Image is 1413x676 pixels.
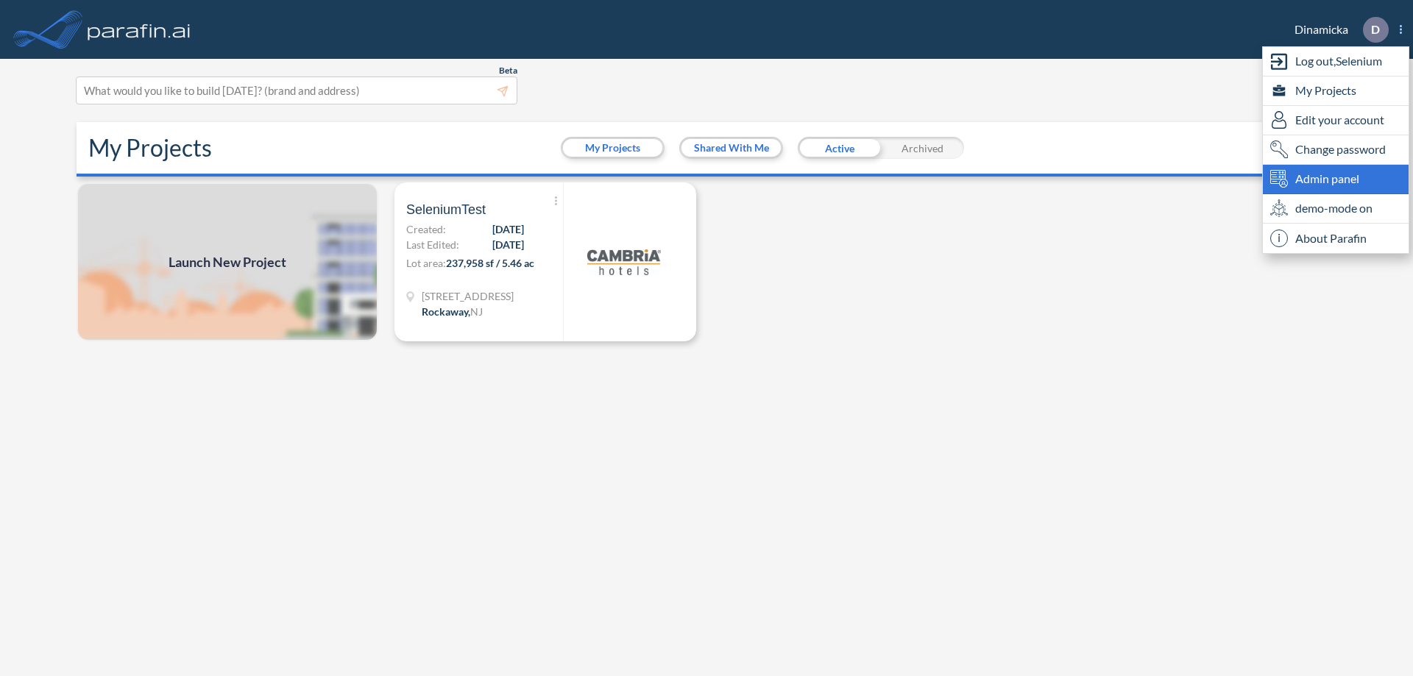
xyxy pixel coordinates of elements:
span: Change password [1295,140,1386,158]
img: logo [85,15,194,44]
div: Edit user [1263,106,1409,135]
span: Last Edited: [406,237,459,252]
span: [DATE] [492,221,524,237]
div: About Parafin [1263,224,1409,253]
div: Change password [1263,135,1409,165]
div: demo-mode on [1263,194,1409,224]
img: logo [587,225,661,299]
button: Shared With Me [681,139,781,157]
span: NJ [470,305,483,318]
img: add [77,182,378,341]
span: About Parafin [1295,230,1367,247]
span: demo-mode on [1295,199,1373,217]
span: Rockaway , [422,305,470,318]
span: Lot area: [406,257,446,269]
span: 237,958 sf / 5.46 ac [446,257,534,269]
span: Edit your account [1295,111,1384,129]
button: My Projects [563,139,662,157]
span: Launch New Project [169,252,286,272]
span: [DATE] [492,237,524,252]
span: 321 Mt Hope Ave [422,288,514,304]
div: Archived [881,137,964,159]
h2: My Projects [88,134,212,162]
p: D [1371,23,1380,36]
span: Beta [499,65,517,77]
div: Active [798,137,881,159]
span: My Projects [1295,82,1356,99]
div: Dinamicka [1272,17,1402,43]
div: My Projects [1263,77,1409,106]
div: Log out [1263,47,1409,77]
div: Rockaway, NJ [422,304,483,319]
a: Launch New Project [77,182,378,341]
div: Admin panel [1263,165,1409,194]
span: i [1270,230,1288,247]
span: Log out, Selenium [1295,52,1382,70]
span: Created: [406,221,446,237]
span: Admin panel [1295,170,1359,188]
span: SeleniumTest [406,201,486,218]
